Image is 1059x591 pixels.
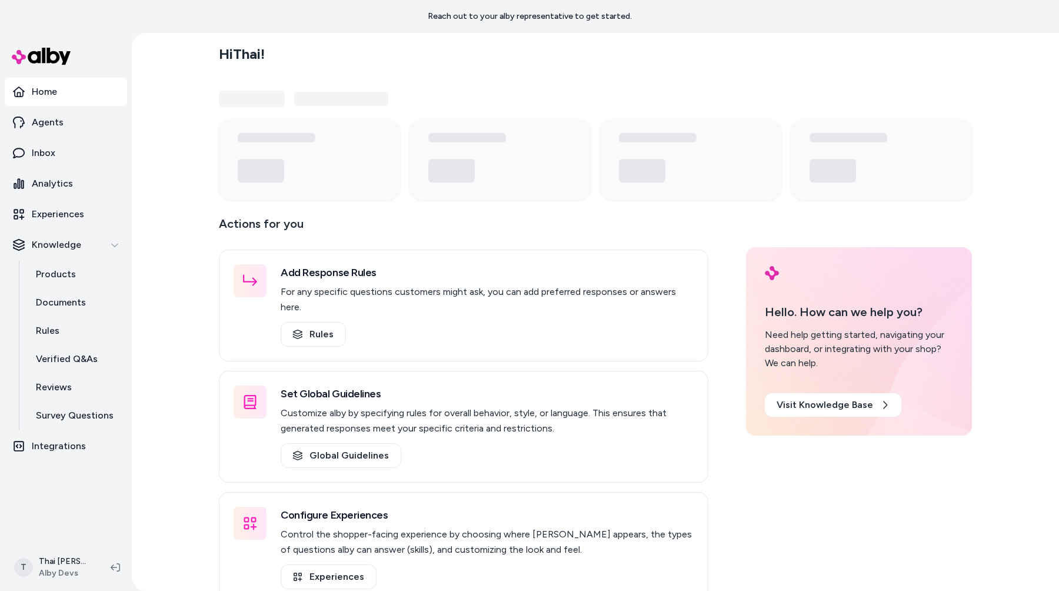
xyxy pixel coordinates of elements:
a: Rules [281,322,346,347]
p: Survey Questions [36,409,114,423]
span: T [14,558,33,577]
a: Experiences [5,200,127,228]
a: Experiences [281,565,377,589]
span: Alby Devs [39,567,92,579]
h2: Hi Thai ! [219,45,265,63]
a: Survey Questions [24,401,127,430]
a: Rules [24,317,127,345]
h3: Set Global Guidelines [281,386,694,402]
p: Verified Q&As [36,352,98,366]
p: Control the shopper-facing experience by choosing where [PERSON_NAME] appears, the types of quest... [281,527,694,557]
a: Agents [5,108,127,137]
p: Reviews [36,380,72,394]
p: Customize alby by specifying rules for overall behavior, style, or language. This ensures that ge... [281,406,694,436]
a: Analytics [5,170,127,198]
p: For any specific questions customers might ask, you can add preferred responses or answers here. [281,284,694,315]
p: Rules [36,324,59,338]
div: Need help getting started, navigating your dashboard, or integrating with your shop? We can help. [765,328,953,370]
a: Global Guidelines [281,443,401,468]
a: Verified Q&As [24,345,127,373]
img: alby Logo [12,48,71,65]
h3: Add Response Rules [281,264,694,281]
p: Agents [32,115,64,130]
img: alby Logo [765,266,779,280]
p: Knowledge [32,238,81,252]
p: Inbox [32,146,55,160]
a: Integrations [5,432,127,460]
a: Products [24,260,127,288]
h3: Configure Experiences [281,507,694,523]
a: Reviews [24,373,127,401]
a: Home [5,78,127,106]
p: Integrations [32,439,86,453]
button: TThai [PERSON_NAME]Alby Devs [7,549,101,586]
a: Visit Knowledge Base [765,393,901,417]
p: Thai [PERSON_NAME] [39,556,92,567]
p: Home [32,85,57,99]
p: Analytics [32,177,73,191]
a: Inbox [5,139,127,167]
p: Reach out to your alby representative to get started. [428,11,632,22]
p: Products [36,267,76,281]
p: Documents [36,295,86,310]
p: Actions for you [219,214,708,243]
a: Documents [24,288,127,317]
button: Knowledge [5,231,127,259]
p: Experiences [32,207,84,221]
p: Hello. How can we help you? [765,303,953,321]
